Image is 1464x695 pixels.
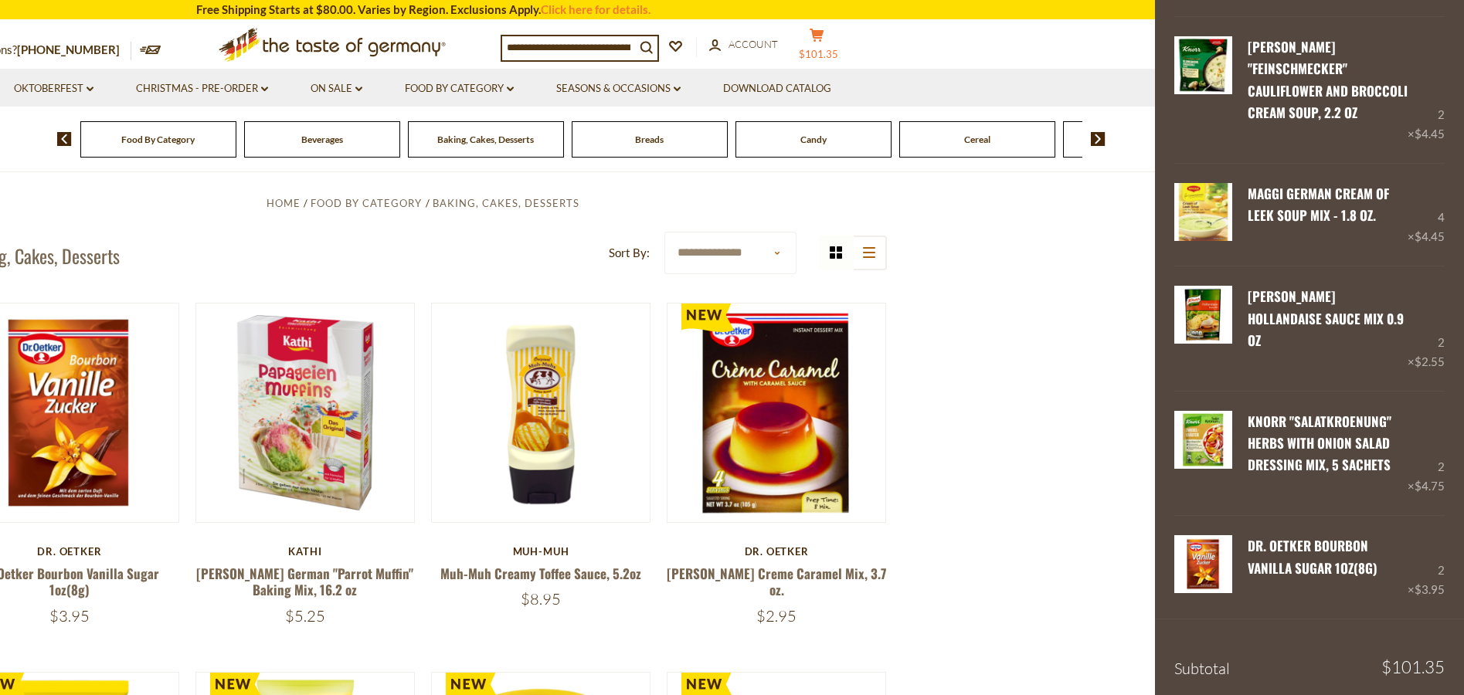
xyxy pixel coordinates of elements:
a: Home [267,197,301,209]
span: $4.45 [1415,127,1445,141]
a: Food By Category [121,134,195,145]
a: Dr. Oetker Bourbon Vanilla Sugar 1oz(8g) [1248,536,1377,577]
span: Subtotal [1174,659,1230,678]
a: Oktoberfest [14,80,93,97]
img: Dr. Oetker Creme Caramel Mix, 3.7 oz. [667,303,886,522]
div: 2 × [1408,535,1445,598]
span: $8.95 [521,589,561,609]
a: Seasons & Occasions [556,80,681,97]
div: 2 × [1408,36,1445,144]
img: Knorr Hollandaise Sauce Mix 0.9 oz [1174,286,1232,344]
a: Knorr Hollandaise Sauce Mix 0.9 oz [1174,286,1232,371]
a: Knorr "Feinschmecker" Cauliflower and Broccoli Cream Soup, 2.2 oz [1174,36,1232,144]
span: $4.75 [1415,479,1445,493]
a: [PERSON_NAME] German "Parrot Muffin" Baking Mix, 16.2 oz [196,564,413,599]
a: Baking, Cakes, Desserts [437,134,534,145]
button: $101.35 [794,28,841,66]
span: $5.25 [285,606,325,625]
a: Breads [635,134,664,145]
div: Dr. Oetker [667,545,887,558]
span: $3.95 [1415,582,1445,596]
span: $4.45 [1415,229,1445,243]
img: previous arrow [57,132,72,146]
img: Kathi German "Parrot Muffin" Baking Mix, 16.2 oz [196,303,415,522]
a: Cereal [964,134,990,145]
a: Knorr "Salatkroenung" Herbs with Onion Salad Dressing Mix, 5 sachets [1174,411,1232,497]
div: 2 × [1408,286,1445,371]
a: Food By Category [405,80,514,97]
a: Beverages [301,134,343,145]
span: $101.35 [1381,659,1445,676]
a: Maggi German Cream of Leek Soup Mix - 1.8 oz. [1248,184,1389,225]
div: Kathi [195,545,416,558]
img: Muh-Muh Creamy Toffee Sauce, 5.2oz [432,303,650,522]
a: Dr. Oetker Bourbon Vanilla Sugar [1174,535,1232,598]
a: Candy [800,134,827,145]
label: Sort By: [609,243,650,263]
a: Click here for details. [541,2,650,16]
img: Knorr "Salatkroenung" Herbs with Onion Salad Dressing Mix, 5 sachets [1174,411,1232,469]
img: Dr. Oetker Bourbon Vanilla Sugar [1174,535,1232,593]
a: [PERSON_NAME] Creme Caramel Mix, 3.7 oz. [667,564,886,599]
a: [PERSON_NAME] "Feinschmecker" Cauliflower and Broccoli Cream Soup, 2.2 oz [1248,37,1408,122]
span: $3.95 [49,606,90,625]
div: 2 × [1408,411,1445,497]
img: Knorr "Feinschmecker" Cauliflower and Broccoli Cream Soup, 2.2 oz [1174,36,1232,94]
div: 4 × [1408,183,1445,246]
span: $2.55 [1415,354,1445,368]
span: $2.95 [756,606,797,625]
span: Account [729,38,778,50]
img: Maggi German Cream of Leek Soup Mix [1174,183,1232,241]
a: Knorr "Salatkroenung" Herbs with Onion Salad Dressing Mix, 5 sachets [1248,412,1391,475]
a: Christmas - PRE-ORDER [136,80,268,97]
a: [PHONE_NUMBER] [17,42,120,56]
a: Account [709,36,778,53]
a: Muh-Muh Creamy Toffee Sauce, 5.2oz [440,564,641,583]
a: Baking, Cakes, Desserts [433,197,579,209]
a: [PERSON_NAME] Hollandaise Sauce Mix 0.9 oz [1248,286,1404,350]
a: Maggi German Cream of Leek Soup Mix [1174,183,1232,246]
span: $101.35 [799,48,838,60]
div: Muh-Muh [431,545,651,558]
a: On Sale [311,80,362,97]
a: Food By Category [311,197,422,209]
a: Download Catalog [723,80,831,97]
img: next arrow [1091,132,1106,146]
